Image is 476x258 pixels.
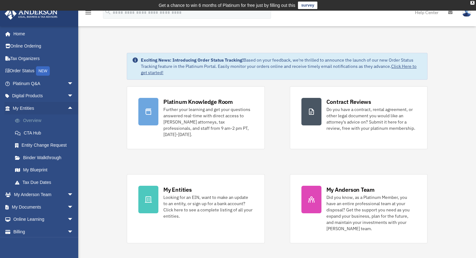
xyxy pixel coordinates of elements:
a: Binder Walkthrough [9,151,83,164]
span: arrow_drop_down [67,225,80,238]
div: Platinum Knowledge Room [163,98,233,106]
div: Looking for an EIN, want to make an update to an entity, or sign up for a bank account? Click her... [163,194,253,219]
a: Click Here to get started! [141,63,417,75]
div: Did you know, as a Platinum Member, you have an entire professional team at your disposal? Get th... [326,194,416,232]
a: Contract Reviews Do you have a contract, rental agreement, or other legal document you would like... [290,86,427,149]
img: Anderson Advisors Platinum Portal [3,8,59,20]
a: Tax Organizers [4,52,83,65]
a: menu [84,11,92,16]
a: My Entities Looking for an EIN, want to make an update to an entity, or sign up for a bank accoun... [127,174,264,243]
a: Home [4,28,80,40]
img: User Pic [462,8,471,17]
span: arrow_drop_down [67,90,80,103]
a: Billingarrow_drop_down [4,225,83,238]
a: Tax Due Dates [9,176,83,189]
a: My Blueprint [9,164,83,176]
a: My Entitiesarrow_drop_up [4,102,83,114]
a: Online Ordering [4,40,83,53]
div: close [470,1,474,5]
span: arrow_drop_down [67,77,80,90]
span: arrow_drop_down [67,213,80,226]
a: Platinum Q&Aarrow_drop_down [4,77,83,90]
a: CTA Hub [9,127,83,139]
a: My Documentsarrow_drop_down [4,201,83,213]
span: arrow_drop_up [67,102,80,115]
a: Order StatusNEW [4,65,83,78]
div: Get a chance to win 6 months of Platinum for free just by filling out this [159,2,295,9]
strong: Exciting News: Introducing Order Status Tracking! [141,57,243,63]
div: Contract Reviews [326,98,371,106]
i: menu [84,9,92,16]
div: Further your learning and get your questions answered real-time with direct access to [PERSON_NAM... [163,106,253,138]
a: Entity Change Request [9,139,83,152]
a: My Anderson Team Did you know, as a Platinum Member, you have an entire professional team at your... [290,174,427,243]
div: Based on your feedback, we're thrilled to announce the launch of our new Order Status Tracking fe... [141,57,422,76]
span: arrow_drop_down [67,189,80,201]
a: Online Learningarrow_drop_down [4,213,83,226]
div: Do you have a contract, rental agreement, or other legal document you would like an attorney's ad... [326,106,416,131]
div: NEW [36,66,50,76]
a: Platinum Knowledge Room Further your learning and get your questions answered real-time with dire... [127,86,264,149]
a: My Anderson Teamarrow_drop_down [4,189,83,201]
a: survey [298,2,317,9]
span: arrow_drop_down [67,201,80,214]
div: My Entities [163,186,192,194]
div: My Anderson Team [326,186,375,194]
a: Digital Productsarrow_drop_down [4,90,83,102]
i: search [105,8,111,15]
a: Overview [9,114,83,127]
